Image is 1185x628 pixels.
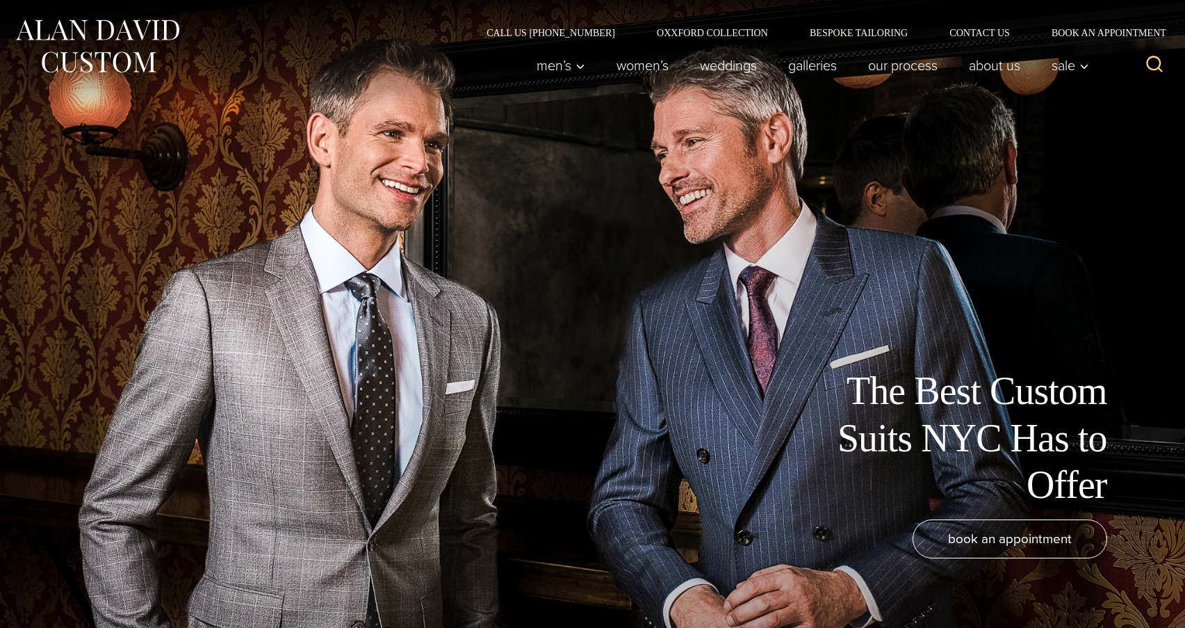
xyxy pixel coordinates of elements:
button: View Search Form [1138,49,1171,82]
a: Women’s [601,51,685,79]
a: Call Us [PHONE_NUMBER] [466,28,636,38]
img: Alan David Custom [14,15,181,77]
h1: The Best Custom Suits NYC Has to Offer [794,368,1107,508]
a: weddings [685,51,773,79]
nav: Secondary Navigation [466,28,1171,38]
a: book an appointment [913,520,1107,558]
a: Galleries [773,51,853,79]
span: book an appointment [948,529,1072,549]
a: Our Process [853,51,954,79]
a: Contact Us [929,28,1031,38]
a: About Us [954,51,1036,79]
a: Bespoke Tailoring [789,28,929,38]
a: Book an Appointment [1031,28,1171,38]
nav: Primary Navigation [521,51,1097,79]
span: Sale [1052,58,1089,72]
a: Oxxford Collection [636,28,789,38]
span: Men’s [537,58,585,72]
